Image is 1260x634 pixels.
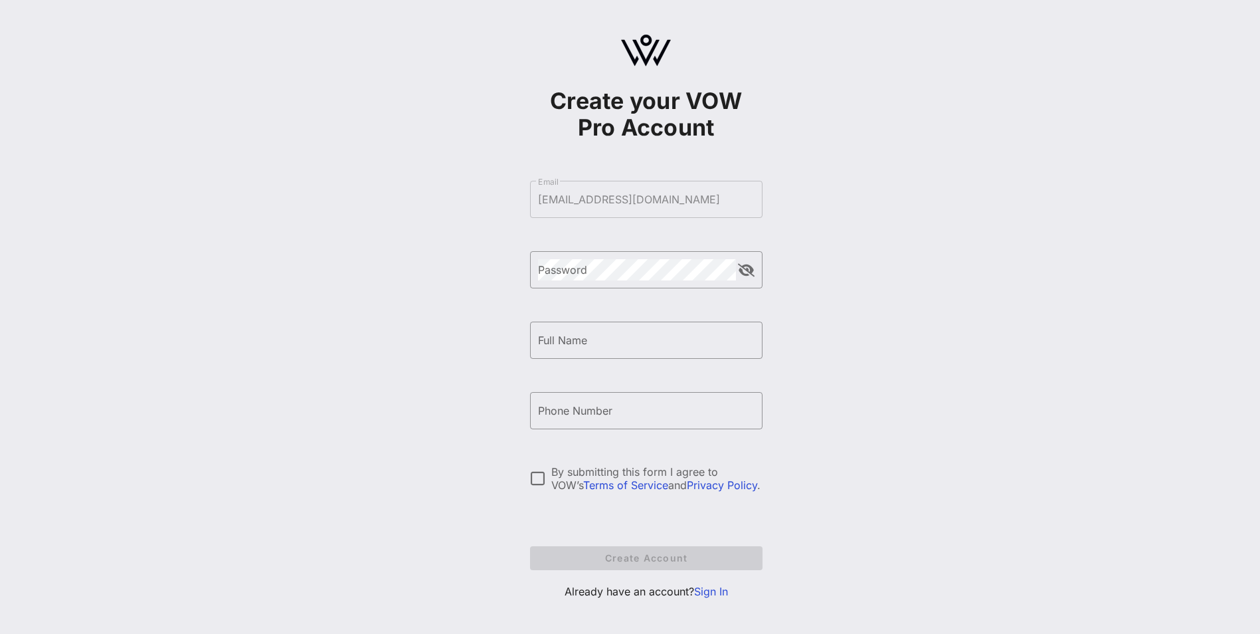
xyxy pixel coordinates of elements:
a: Terms of Service [583,478,668,492]
a: Sign In [694,585,728,598]
p: Already have an account? [530,583,763,599]
img: logo.svg [621,35,671,66]
h1: Create your VOW Pro Account [530,88,763,141]
label: Email [538,177,559,187]
div: By submitting this form I agree to VOW’s and . [551,465,763,492]
a: Privacy Policy [687,478,757,492]
button: append icon [738,264,755,277]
